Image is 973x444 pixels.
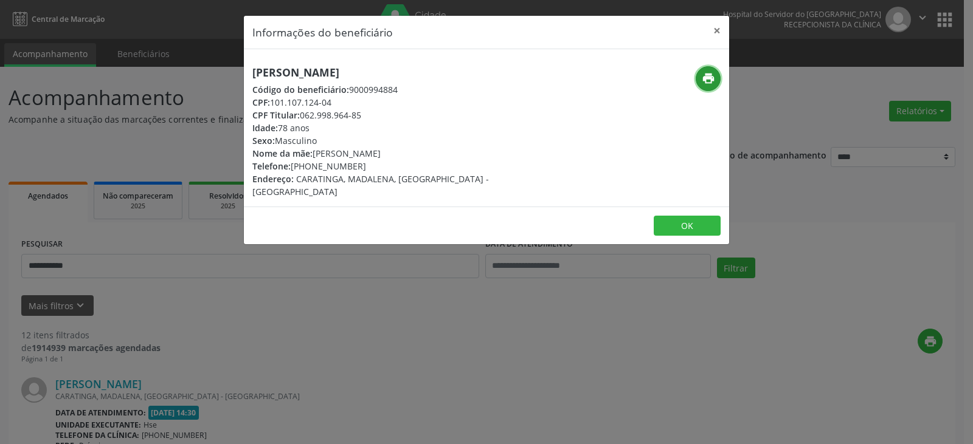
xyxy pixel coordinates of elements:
div: Masculino [252,134,559,147]
div: 101.107.124-04 [252,96,559,109]
span: Código do beneficiário: [252,84,349,95]
div: [PHONE_NUMBER] [252,160,559,172]
span: Nome da mãe: [252,148,313,159]
span: CARATINGA, MADALENA, [GEOGRAPHIC_DATA] - [GEOGRAPHIC_DATA] [252,173,489,197]
div: 9000994884 [252,83,559,96]
div: 78 anos [252,121,559,134]
button: Close [705,16,729,46]
span: Idade: [252,122,278,134]
span: Sexo: [252,135,275,146]
span: CPF Titular: [252,109,300,121]
button: OK [654,216,721,236]
i: print [702,72,715,85]
h5: Informações do beneficiário [252,24,393,40]
div: [PERSON_NAME] [252,147,559,160]
span: Telefone: [252,160,291,172]
span: Endereço: [252,173,294,185]
button: print [696,66,721,91]
div: 062.998.964-85 [252,109,559,121]
h5: [PERSON_NAME] [252,66,559,79]
span: CPF: [252,97,270,108]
